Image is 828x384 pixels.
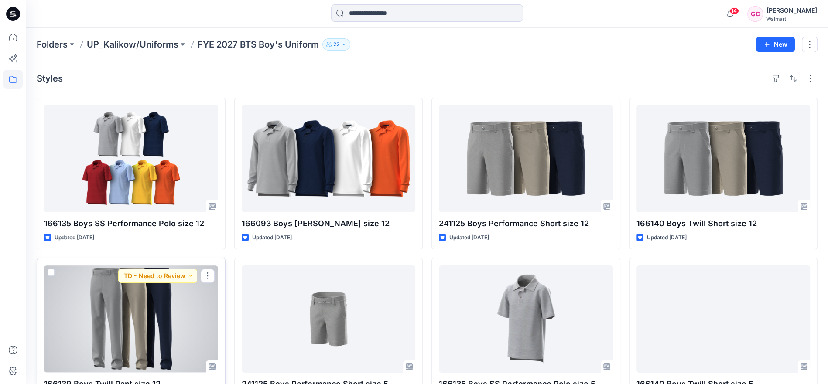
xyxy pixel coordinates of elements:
p: Updated [DATE] [252,233,292,242]
a: UP_Kalikow/Uniforms [87,38,178,51]
p: FYE 2027 BTS Boy's Uniform [198,38,319,51]
button: 22 [322,38,350,51]
h4: Styles [37,73,63,84]
div: Walmart [766,16,817,22]
button: New [756,37,795,52]
p: 166135 Boys SS Performance Polo size 12 [44,217,218,230]
p: 241125 Boys Performance Short size 12 [439,217,613,230]
a: Folders [37,38,68,51]
a: 166135 Boys SS Performance Polo size 12 [44,105,218,212]
a: 166139 Boys Twill Pant size 12 [44,265,218,373]
a: 166140 Boys Twill Short size 12 [636,105,811,212]
div: GC [747,6,763,22]
p: Updated [DATE] [55,233,94,242]
p: 166093 Boys [PERSON_NAME] size 12 [242,217,416,230]
a: 166140 Boys Twill Short size 5 [636,265,811,373]
a: 166135 Boys SS Performance Polo size 5 [439,265,613,373]
p: 166140 Boys Twill Short size 12 [636,217,811,230]
span: 14 [729,7,739,14]
div: [PERSON_NAME] [766,5,817,16]
a: 241125 Boys Performance Short size 12 [439,105,613,212]
p: Updated [DATE] [449,233,489,242]
p: 22 [333,40,339,49]
a: 166093 Boys LS Polo size 12 [242,105,416,212]
p: Updated [DATE] [647,233,687,242]
a: 241125 Boys Performance Short size 5 [242,265,416,373]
